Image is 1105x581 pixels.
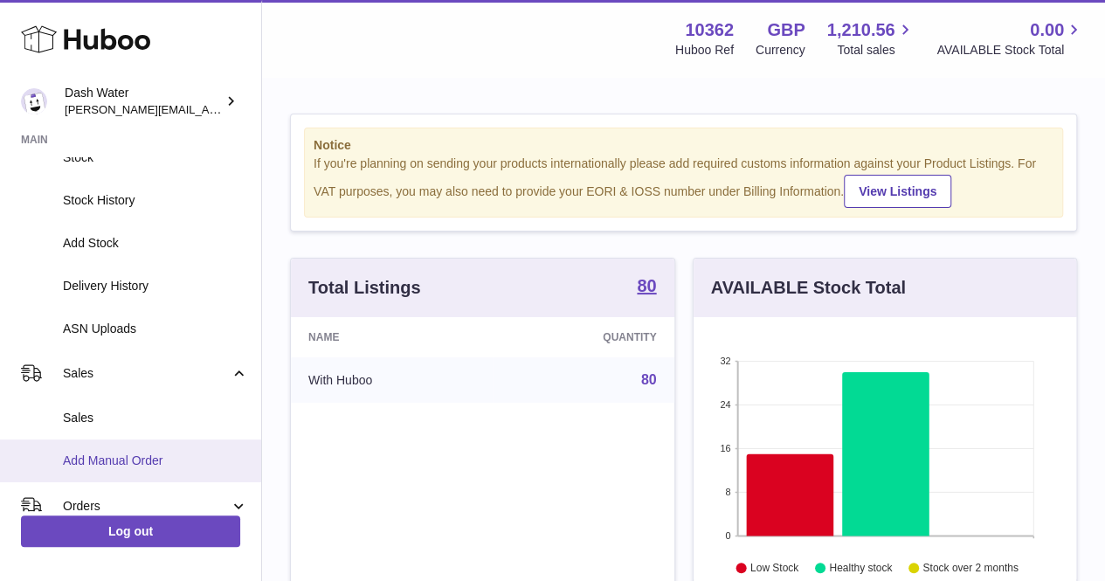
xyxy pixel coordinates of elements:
[837,42,915,59] span: Total sales
[63,278,248,294] span: Delivery History
[922,562,1018,574] text: Stock over 2 months
[637,277,656,298] a: 80
[936,18,1084,59] a: 0.00 AVAILABLE Stock Total
[720,443,730,453] text: 16
[641,372,657,387] a: 80
[308,276,421,300] h3: Total Listings
[844,175,951,208] a: View Listings
[749,562,798,574] text: Low Stock
[63,235,248,252] span: Add Stock
[21,88,47,114] img: james@dash-water.com
[314,137,1053,154] strong: Notice
[63,365,230,382] span: Sales
[720,399,730,410] text: 24
[291,317,493,357] th: Name
[65,102,350,116] span: [PERSON_NAME][EMAIL_ADDRESS][DOMAIN_NAME]
[493,317,673,357] th: Quantity
[291,357,493,403] td: With Huboo
[63,498,230,515] span: Orders
[827,18,895,42] span: 1,210.56
[711,276,906,300] h3: AVAILABLE Stock Total
[767,18,805,42] strong: GBP
[720,356,730,366] text: 32
[725,487,730,497] text: 8
[637,277,656,294] strong: 80
[63,410,248,426] span: Sales
[314,156,1053,208] div: If you're planning on sending your products internationally please add required customs informati...
[1030,18,1064,42] span: 0.00
[65,85,222,118] div: Dash Water
[675,42,734,59] div: Huboo Ref
[63,149,248,166] span: Stock
[829,562,893,574] text: Healthy stock
[63,321,248,337] span: ASN Uploads
[827,18,915,59] a: 1,210.56 Total sales
[685,18,734,42] strong: 10362
[63,192,248,209] span: Stock History
[21,515,240,547] a: Log out
[725,530,730,541] text: 0
[936,42,1084,59] span: AVAILABLE Stock Total
[63,453,248,469] span: Add Manual Order
[756,42,805,59] div: Currency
